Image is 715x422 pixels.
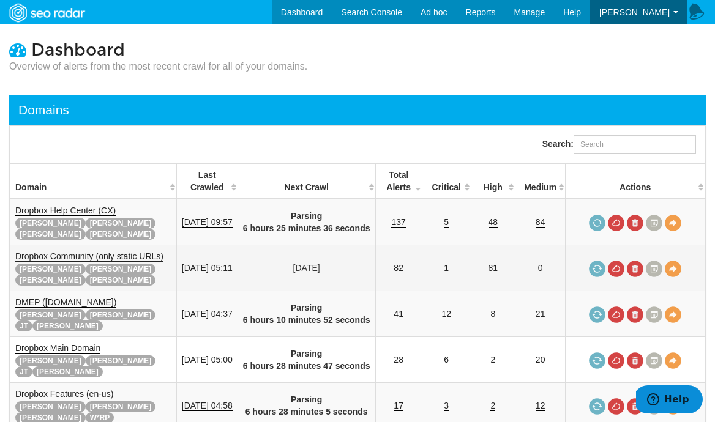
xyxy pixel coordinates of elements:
[536,309,545,319] a: 21
[9,41,26,58] i: 
[608,306,624,323] a: Cancel in-progress audit
[444,401,449,411] a: 3
[536,217,545,228] a: 84
[15,275,86,286] span: [PERSON_NAME]
[182,309,233,319] a: [DATE] 04:37
[627,215,643,231] a: Delete most recent audit
[15,297,116,308] a: DMEP ([DOMAIN_NAME])
[665,261,681,277] a: View Domain Overview
[608,215,624,231] a: Cancel in-progress audit
[608,398,624,415] a: Cancel in-progress audit
[15,218,86,229] span: [PERSON_NAME]
[10,164,177,199] th: Domain: activate to sort column ascending
[444,263,449,273] a: 1
[394,309,403,319] a: 41
[536,401,545,411] a: 12
[646,261,662,277] a: Crawl History
[563,7,581,17] span: Help
[627,352,643,369] a: Delete most recent audit
[515,164,566,199] th: Medium: activate to sort column descending
[646,352,662,369] a: Crawl History
[32,320,103,331] span: [PERSON_NAME]
[665,215,681,231] a: View Domain Overview
[15,309,86,320] span: [PERSON_NAME]
[421,7,447,17] span: Ad hoc
[574,135,696,154] input: Search:
[608,352,624,369] a: Cancel in-progress audit
[444,355,449,365] a: 6
[18,101,69,119] div: Domains
[176,164,238,199] th: Last Crawled: activate to sort column descending
[182,217,233,228] a: [DATE] 09:57
[238,164,375,199] th: Next Crawl: activate to sort column descending
[243,211,370,233] strong: Parsing 6 hours 25 minutes 36 seconds
[665,306,681,323] a: View Domain Overview
[15,343,100,354] a: Dropbox Main Domain
[4,2,89,24] img: SEORadar
[31,40,125,61] span: Dashboard
[243,303,370,325] strong: Parsing 6 hours 10 minutes 52 seconds
[441,309,451,319] a: 12
[15,251,163,262] a: Dropbox Community (only static URLs)
[394,355,403,365] a: 28
[86,229,156,240] span: [PERSON_NAME]
[589,215,605,231] a: Request a crawl
[15,320,32,331] span: JT
[15,366,32,377] span: JT
[589,261,605,277] a: Request a crawl
[466,7,496,17] span: Reports
[86,355,156,366] span: [PERSON_NAME]
[182,401,233,411] a: [DATE] 04:58
[646,215,662,231] a: Crawl History
[589,398,605,415] a: Request a crawl
[86,309,156,320] span: [PERSON_NAME]
[394,263,403,273] a: 82
[489,217,498,228] a: 48
[471,164,515,199] th: High: activate to sort column descending
[15,401,86,412] span: [PERSON_NAME]
[9,60,307,73] small: Overview of alerts from the most recent crawl for all of your domains.
[589,306,605,323] a: Request a crawl
[32,366,103,377] span: [PERSON_NAME]
[375,164,422,199] th: Total Alerts: activate to sort column ascending
[536,355,545,365] a: 20
[538,263,543,273] a: 0
[608,261,624,277] a: Cancel in-progress audit
[646,306,662,323] a: Crawl History
[665,352,681,369] a: View Domain Overview
[489,263,498,273] a: 81
[238,245,375,291] td: [DATE]
[627,306,643,323] a: Delete most recent audit
[391,217,405,228] a: 137
[15,229,86,240] span: [PERSON_NAME]
[86,264,156,275] span: [PERSON_NAME]
[243,349,370,371] strong: Parsing 6 hours 28 minutes 47 seconds
[589,352,605,369] a: Request a crawl
[514,7,545,17] span: Manage
[86,401,156,412] span: [PERSON_NAME]
[86,218,156,229] span: [PERSON_NAME]
[542,135,696,154] label: Search:
[627,398,643,415] a: Delete most recent audit
[245,394,368,416] strong: Parsing 6 hours 28 minutes 5 seconds
[444,217,449,228] a: 5
[599,7,670,17] span: [PERSON_NAME]
[15,389,113,399] a: Dropbox Features (en-us)
[490,355,495,365] a: 2
[86,275,156,286] span: [PERSON_NAME]
[422,164,471,199] th: Critical: activate to sort column descending
[182,263,233,273] a: [DATE] 05:11
[15,264,86,275] span: [PERSON_NAME]
[15,205,116,216] a: Dropbox Help Center (CX)
[490,401,495,411] a: 2
[15,355,86,366] span: [PERSON_NAME]
[490,309,495,319] a: 8
[636,385,703,416] iframe: Opens a widget where you can find more information
[394,401,403,411] a: 17
[627,261,643,277] a: Delete most recent audit
[566,164,705,199] th: Actions: activate to sort column ascending
[182,355,233,365] a: [DATE] 05:00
